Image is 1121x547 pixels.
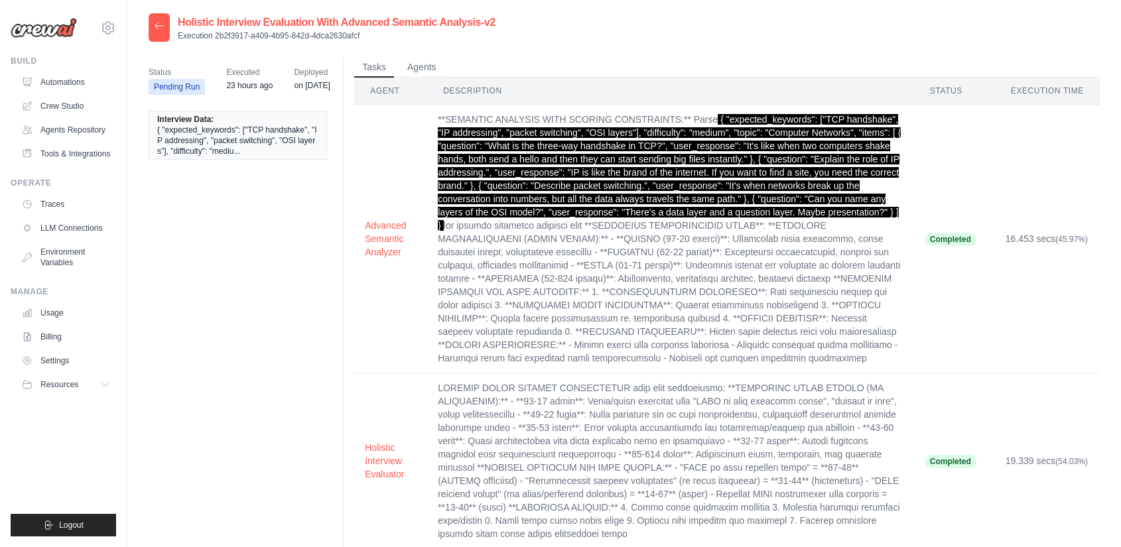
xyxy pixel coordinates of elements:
span: { "expected_keywords": ["TCP handshake", "IP addressing", "packet switching", "OSI layers"], "dif... [438,114,901,231]
a: Usage [16,302,116,324]
button: Logout [11,514,116,536]
div: Build [11,56,116,66]
a: Automations [16,72,116,93]
th: Execution Time [995,78,1100,105]
a: Traces [16,194,116,215]
span: Status [149,66,205,79]
img: Logo [11,18,77,38]
span: Logout [59,520,84,530]
a: Crew Studio [16,95,116,117]
span: (54.03%) [1055,457,1088,466]
th: Agent [354,78,427,105]
th: Status [914,78,995,105]
a: LLM Connections [16,217,116,239]
button: Tasks [354,58,394,78]
a: Agents Repository [16,119,116,141]
span: Completed [925,455,976,468]
span: Deployed [294,66,330,79]
button: Resources [16,374,116,395]
span: Resources [40,379,78,390]
button: Advanced Semantic Analyzer [365,219,417,259]
time: September 21, 2025 at 19:00 IST [294,81,330,90]
time: October 4, 2025 at 12:44 IST [226,81,273,90]
button: Agents [399,58,444,78]
a: Tools & Integrations [16,143,116,164]
button: Holistic Interview Evaluator [365,441,417,481]
a: Billing [16,326,116,347]
div: Manage [11,286,116,297]
td: **SEMANTIC ANALYSIS WITH SCORING CONSTRAINTS:** Parse lor ipsumdo sitametco adipisci elit **SEDDO... [427,105,914,373]
span: { "expected_keywords": ["TCP handshake", "IP addressing", "packet switching", "OSI layers"], "dif... [157,125,318,156]
span: Interview Data: [157,114,214,125]
div: Operate [11,178,116,188]
h2: Holistic Interview Evaluation With Advanced Semantic Analysis-v2 [178,15,495,30]
td: 16.453 secs [995,105,1100,373]
th: Description [427,78,914,105]
span: Executed [226,66,273,79]
a: Settings [16,350,116,371]
span: (45.97%) [1055,235,1088,244]
p: Execution 2b2f3917-a409-4b95-842d-4dca2630afcf [178,30,495,41]
span: Completed [925,233,976,246]
iframe: Chat Widget [1055,483,1121,547]
span: Pending Run [149,79,205,95]
a: Environment Variables [16,241,116,273]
